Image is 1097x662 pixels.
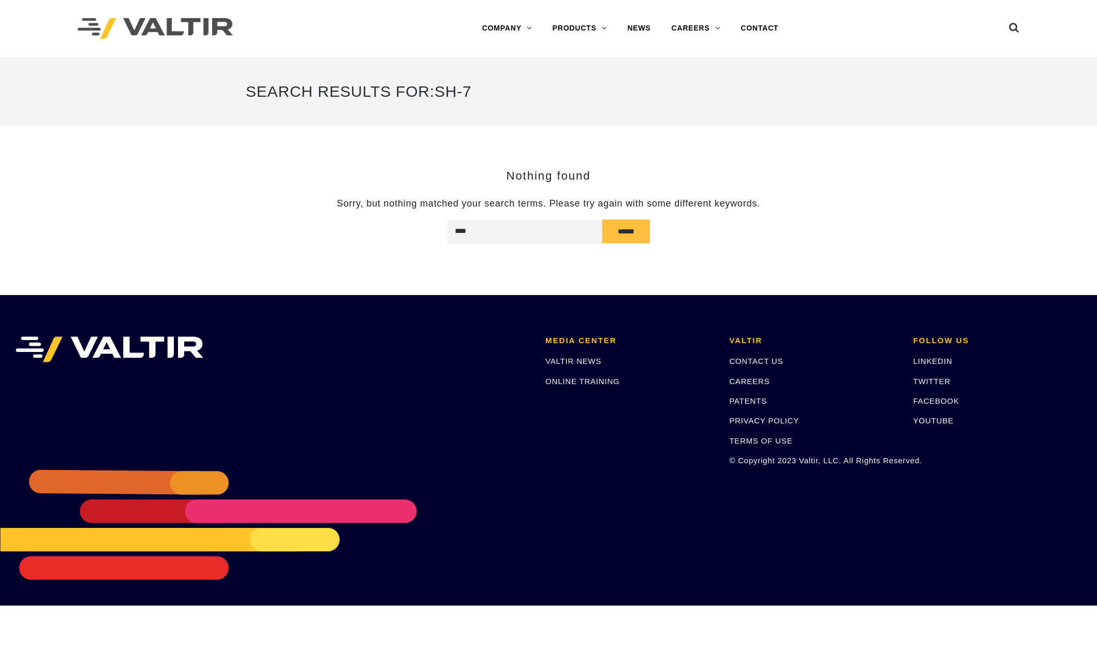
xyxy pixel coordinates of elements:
a: YOUTUBE [913,416,954,425]
a: PATENTS [729,396,767,405]
a: CONTACT US [729,357,783,365]
p: © Copyright 2023 Valtir, LLC. All Rights Reserved. [729,454,897,466]
a: NEWS [617,18,661,39]
a: CONTACT [730,18,789,39]
a: TERMS OF USE [729,436,792,445]
a: ONLINE TRAINING [545,377,619,386]
h1: Search Results for: [246,72,851,110]
p: Sorry, but nothing matched your search terms. Please try again with some different keywords. [246,198,851,210]
a: FACEBOOK [913,396,959,405]
a: VALTIR NEWS [545,357,601,365]
a: CAREERS [729,377,769,386]
h3: Nothing found [246,170,851,182]
a: PRIVACY POLICY [729,416,799,425]
img: VALTIR [16,336,203,362]
span: sh-7 [435,83,472,100]
h2: VALTIR [729,336,897,345]
a: COMPANY [472,18,542,39]
h2: MEDIA CENTER [545,336,714,345]
a: CAREERS [661,18,731,39]
h2: FOLLOW US [913,336,1081,345]
a: TWITTER [913,377,951,386]
a: LINKEDIN [913,357,953,365]
img: Valtir [78,18,233,39]
a: PRODUCTS [542,18,617,39]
